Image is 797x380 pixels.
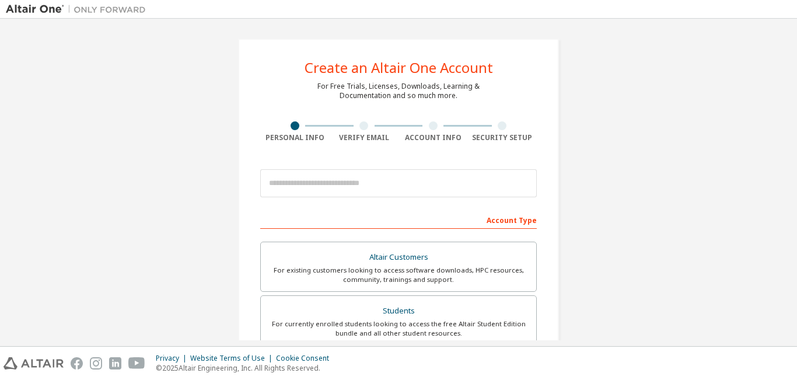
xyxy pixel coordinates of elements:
[268,319,529,338] div: For currently enrolled students looking to access the free Altair Student Edition bundle and all ...
[268,266,529,284] div: For existing customers looking to access software downloads, HPC resources, community, trainings ...
[317,82,480,100] div: For Free Trials, Licenses, Downloads, Learning & Documentation and so much more.
[260,133,330,142] div: Personal Info
[90,357,102,369] img: instagram.svg
[398,133,468,142] div: Account Info
[260,210,537,229] div: Account Type
[4,357,64,369] img: altair_logo.svg
[276,354,336,363] div: Cookie Consent
[156,354,190,363] div: Privacy
[128,357,145,369] img: youtube.svg
[305,61,493,75] div: Create an Altair One Account
[109,357,121,369] img: linkedin.svg
[330,133,399,142] div: Verify Email
[156,363,336,373] p: © 2025 Altair Engineering, Inc. All Rights Reserved.
[71,357,83,369] img: facebook.svg
[268,249,529,266] div: Altair Customers
[468,133,537,142] div: Security Setup
[6,4,152,15] img: Altair One
[190,354,276,363] div: Website Terms of Use
[268,303,529,319] div: Students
